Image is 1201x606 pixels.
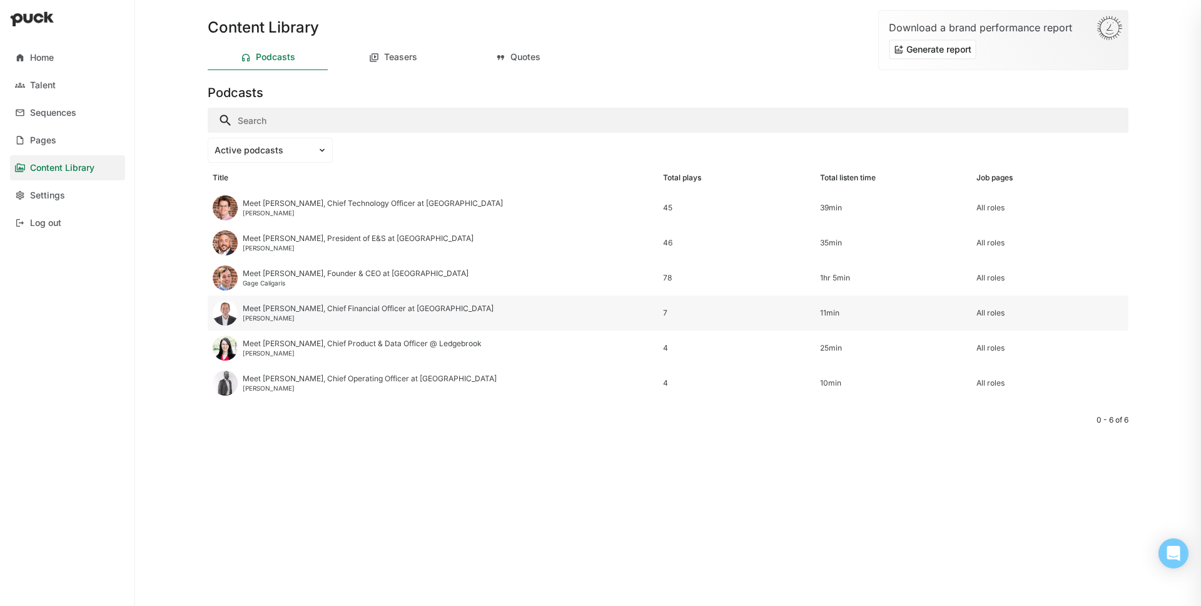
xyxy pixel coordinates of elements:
[243,374,497,383] div: Meet [PERSON_NAME], Chief Operating Officer at [GEOGRAPHIC_DATA]
[820,344,967,352] div: 25min
[10,73,125,98] a: Talent
[976,344,1123,352] div: All roles
[10,128,125,153] a: Pages
[976,173,1013,182] div: Job pages
[243,384,497,392] div: [PERSON_NAME]
[243,269,469,278] div: Meet [PERSON_NAME], Founder & CEO at [GEOGRAPHIC_DATA]
[30,135,56,146] div: Pages
[976,203,1123,212] div: All roles
[213,173,228,182] div: Title
[820,379,967,388] div: 10min
[976,309,1123,317] div: All roles
[820,274,967,282] div: 1hr 5min
[1158,538,1188,568] div: Open Intercom Messenger
[10,183,125,208] a: Settings
[820,173,876,182] div: Total listen time
[10,100,125,125] a: Sequences
[663,203,810,212] div: 45
[820,203,967,212] div: 39min
[384,52,417,63] div: Teasers
[663,274,810,282] div: 78
[1097,16,1123,41] img: Sun-D3Rjj4Si.svg
[243,209,503,217] div: [PERSON_NAME]
[976,274,1123,282] div: All roles
[10,45,125,70] a: Home
[30,108,76,118] div: Sequences
[510,52,540,63] div: Quotes
[208,108,1128,133] input: Search
[820,239,967,247] div: 35min
[30,53,54,63] div: Home
[820,309,967,317] div: 11min
[243,244,474,252] div: [PERSON_NAME]
[208,20,319,35] h1: Content Library
[243,199,503,208] div: Meet [PERSON_NAME], Chief Technology Officer at [GEOGRAPHIC_DATA]
[243,279,469,287] div: Gage Caligaris
[976,239,1123,247] div: All roles
[976,379,1123,388] div: All roles
[663,379,810,388] div: 4
[663,309,810,317] div: 7
[243,234,474,243] div: Meet [PERSON_NAME], President of E&S at [GEOGRAPHIC_DATA]
[30,80,56,91] div: Talent
[243,339,482,348] div: Meet [PERSON_NAME], Chief Product & Data Officer @ Ledgebrook
[30,190,65,201] div: Settings
[243,314,494,322] div: [PERSON_NAME]
[208,416,1128,424] div: 0 - 6 of 6
[30,218,61,229] div: Log out
[663,239,810,247] div: 46
[663,344,810,352] div: 4
[10,155,125,180] a: Content Library
[243,349,482,357] div: [PERSON_NAME]
[889,21,1118,34] div: Download a brand performance report
[208,85,263,100] h3: Podcasts
[889,39,976,59] button: Generate report
[256,52,295,63] div: Podcasts
[243,304,494,313] div: Meet [PERSON_NAME], Chief Financial Officer at [GEOGRAPHIC_DATA]
[30,163,94,173] div: Content Library
[663,173,701,182] div: Total plays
